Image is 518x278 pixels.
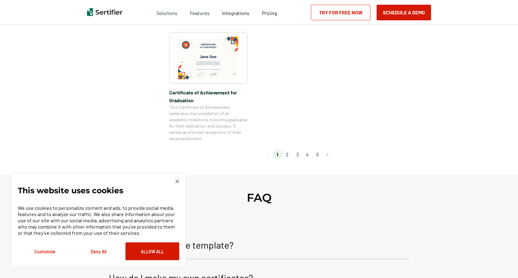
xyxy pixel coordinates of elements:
[175,179,179,183] img: Cookie Popup Close
[302,149,312,159] li: page 4
[322,149,333,159] button: Go to next page
[311,5,370,20] a: Try for Free Now
[282,149,292,159] li: page 2
[72,242,125,260] button: Deny All
[247,191,272,205] h2: FAQ
[222,8,249,16] a: Integrations
[18,205,179,236] p: We use cookies to personalize content and ads, to provide social media features and to analyze ou...
[262,8,277,16] a: Pricing
[169,88,247,104] span: Certificate of Achievement for Graduation
[262,10,277,16] span: Pricing
[18,187,123,194] p: This website uses cookies
[377,5,431,20] button: Schedule a Demo
[272,149,282,159] li: page 1
[222,10,249,16] span: Integrations
[169,32,247,142] a: Certificate of Achievement for GraduationCertificate of Achievement for GraduationThis Certificat...
[125,242,179,260] button: Allow All
[178,37,239,79] img: Certificate of Achievement for Graduation
[312,149,322,159] li: page 5
[487,248,518,278] iframe: Chat Widget
[156,8,177,16] span: Solutions
[262,149,272,159] button: Go to previous page
[292,149,302,159] li: page 3
[18,242,72,260] button: Customize
[109,233,409,259] button: What is a certificate template?
[190,8,210,16] span: Features
[87,8,122,16] img: Sertifier | Digital Credentialing Platform
[169,104,247,142] span: This Certificate of Achievement celebrates the completion of an academic milestone, honoring grad...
